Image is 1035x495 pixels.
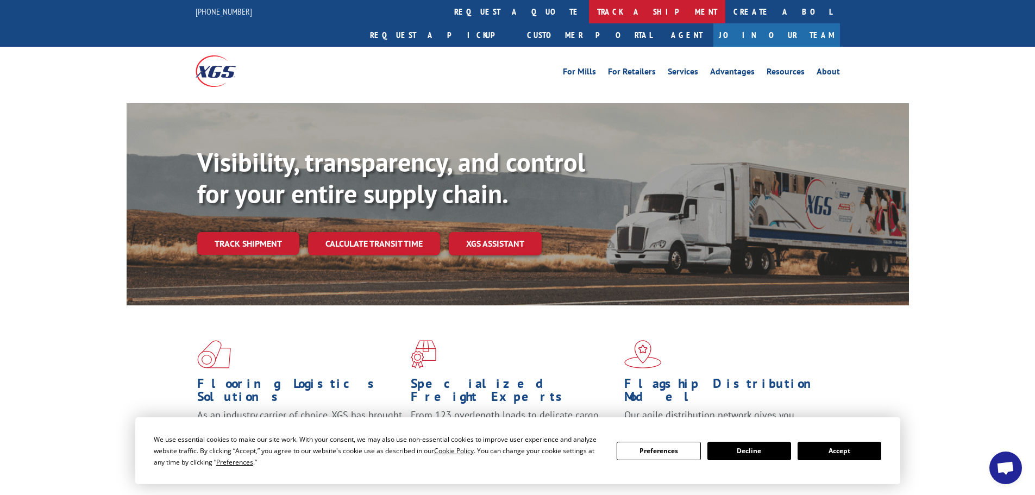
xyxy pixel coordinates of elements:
[197,377,403,409] h1: Flooring Logistics Solutions
[617,442,700,460] button: Preferences
[660,23,713,47] a: Agent
[449,232,542,255] a: XGS ASSISTANT
[411,377,616,409] h1: Specialized Freight Experts
[624,377,830,409] h1: Flagship Distribution Model
[710,67,755,79] a: Advantages
[707,442,791,460] button: Decline
[767,67,805,79] a: Resources
[197,145,585,210] b: Visibility, transparency, and control for your entire supply chain.
[608,67,656,79] a: For Retailers
[624,409,824,434] span: Our agile distribution network gives you nationwide inventory management on demand.
[434,446,474,455] span: Cookie Policy
[798,442,881,460] button: Accept
[197,409,402,447] span: As an industry carrier of choice, XGS has brought innovation and dedication to flooring logistics...
[216,458,253,467] span: Preferences
[563,67,596,79] a: For Mills
[154,434,604,468] div: We use essential cookies to make our site work. With your consent, we may also use non-essential ...
[713,23,840,47] a: Join Our Team
[624,340,662,368] img: xgs-icon-flagship-distribution-model-red
[197,232,299,255] a: Track shipment
[519,23,660,47] a: Customer Portal
[308,232,440,255] a: Calculate transit time
[989,452,1022,484] a: Open chat
[197,340,231,368] img: xgs-icon-total-supply-chain-intelligence-red
[135,417,900,484] div: Cookie Consent Prompt
[817,67,840,79] a: About
[411,340,436,368] img: xgs-icon-focused-on-flooring-red
[411,409,616,457] p: From 123 overlength loads to delicate cargo, our experienced staff knows the best way to move you...
[196,6,252,17] a: [PHONE_NUMBER]
[362,23,519,47] a: Request a pickup
[668,67,698,79] a: Services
